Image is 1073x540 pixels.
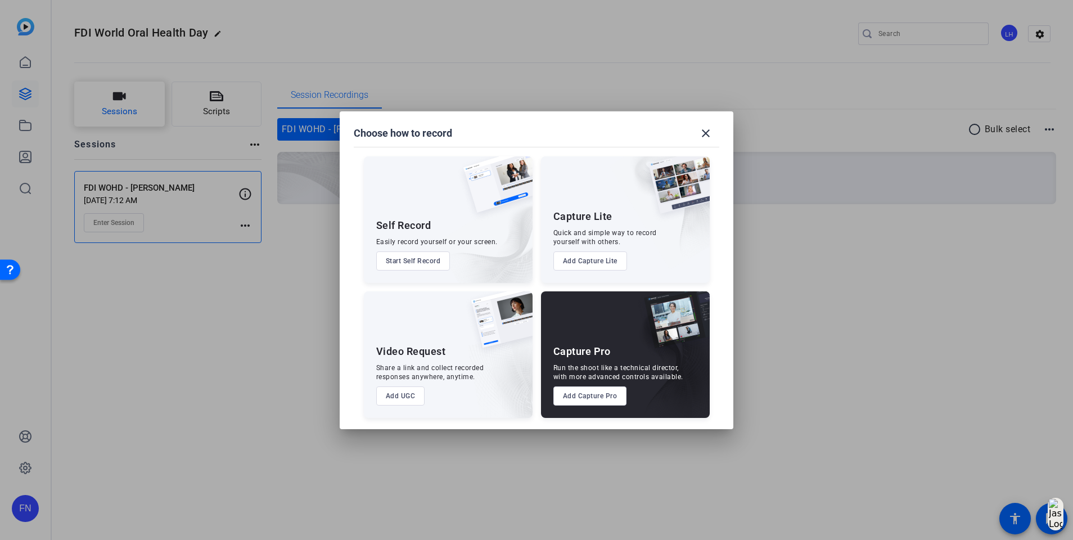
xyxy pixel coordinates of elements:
[635,291,710,360] img: capture-pro.png
[609,156,710,269] img: embarkstudio-capture-lite.png
[699,127,713,140] mat-icon: close
[553,386,627,406] button: Add Capture Pro
[553,251,627,271] button: Add Capture Lite
[354,127,452,140] h1: Choose how to record
[435,181,533,283] img: embarkstudio-self-record.png
[463,291,533,359] img: ugc-content.png
[640,156,710,225] img: capture-lite.png
[455,156,533,224] img: self-record.png
[553,345,611,358] div: Capture Pro
[553,210,612,223] div: Capture Lite
[553,228,657,246] div: Quick and simple way to record yourself with others.
[376,237,498,246] div: Easily record yourself or your screen.
[376,363,484,381] div: Share a link and collect recorded responses anywhere, anytime.
[553,363,683,381] div: Run the shoot like a technical director, with more advanced controls available.
[467,326,533,418] img: embarkstudio-ugc-content.png
[626,305,710,418] img: embarkstudio-capture-pro.png
[376,251,450,271] button: Start Self Record
[376,345,446,358] div: Video Request
[376,386,425,406] button: Add UGC
[376,219,431,232] div: Self Record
